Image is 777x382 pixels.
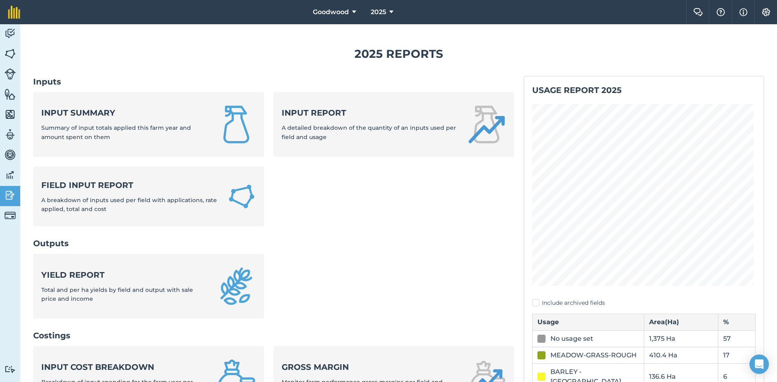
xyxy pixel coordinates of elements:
h2: Usage report 2025 [532,84,756,96]
img: svg+xml;base64,PD94bWwgdmVyc2lvbj0iMS4wIiBlbmNvZGluZz0idXRmLTgiPz4KPCEtLSBHZW5lcmF0b3I6IEFkb2JlIE... [4,210,16,221]
img: Yield report [217,267,256,306]
th: Area ( Ha ) [644,314,718,330]
img: fieldmargin Logo [8,6,20,19]
span: A breakdown of inputs used per field with applications, rate applied, total and cost [41,196,217,213]
span: Summary of input totals applied this farm year and amount spent on them [41,124,191,140]
img: A question mark icon [716,8,726,16]
div: Open Intercom Messenger [749,355,769,374]
img: svg+xml;base64,PHN2ZyB4bWxucz0iaHR0cDovL3d3dy53My5vcmcvMjAwMC9zdmciIHdpZHRoPSI1NiIgaGVpZ2h0PSI2MC... [4,108,16,120]
img: svg+xml;base64,PD94bWwgdmVyc2lvbj0iMS4wIiBlbmNvZGluZz0idXRmLTgiPz4KPCEtLSBHZW5lcmF0b3I6IEFkb2JlIE... [4,149,16,161]
span: 2025 [371,7,386,17]
a: Input reportA detailed breakdown of the quantity of an inputs used per field and usage [274,92,514,157]
img: Input report [467,105,506,144]
h1: 2025 Reports [33,45,764,63]
img: svg+xml;base64,PD94bWwgdmVyc2lvbj0iMS4wIiBlbmNvZGluZz0idXRmLTgiPz4KPCEtLSBHZW5lcmF0b3I6IEFkb2JlIE... [4,189,16,201]
img: svg+xml;base64,PD94bWwgdmVyc2lvbj0iMS4wIiBlbmNvZGluZz0idXRmLTgiPz4KPCEtLSBHZW5lcmF0b3I6IEFkb2JlIE... [4,365,16,373]
img: svg+xml;base64,PD94bWwgdmVyc2lvbj0iMS4wIiBlbmNvZGluZz0idXRmLTgiPz4KPCEtLSBHZW5lcmF0b3I6IEFkb2JlIE... [4,27,16,40]
span: A detailed breakdown of the quantity of an inputs used per field and usage [282,124,456,140]
h2: Outputs [33,238,514,249]
strong: Yield report [41,269,207,281]
td: 410.4 Ha [644,347,718,363]
th: % [718,314,756,330]
strong: Field Input Report [41,179,218,191]
img: svg+xml;base64,PHN2ZyB4bWxucz0iaHR0cDovL3d3dy53My5vcmcvMjAwMC9zdmciIHdpZHRoPSI1NiIgaGVpZ2h0PSI2MC... [4,88,16,100]
td: 1,375 Ha [644,330,718,347]
td: 17 [718,347,756,363]
img: Input summary [217,105,256,144]
img: A cog icon [761,8,771,16]
h2: Inputs [33,76,514,87]
img: Two speech bubbles overlapping with the left bubble in the forefront [693,8,703,16]
span: Goodwood [313,7,349,17]
img: svg+xml;base64,PD94bWwgdmVyc2lvbj0iMS4wIiBlbmNvZGluZz0idXRmLTgiPz4KPCEtLSBHZW5lcmF0b3I6IEFkb2JlIE... [4,68,16,80]
div: No usage set [550,334,593,344]
a: Field Input ReportA breakdown of inputs used per field with applications, rate applied, total and... [33,167,264,227]
strong: Input report [282,107,457,118]
img: svg+xml;base64,PHN2ZyB4bWxucz0iaHR0cDovL3d3dy53My5vcmcvMjAwMC9zdmciIHdpZHRoPSIxNyIgaGVpZ2h0PSIxNy... [739,7,747,17]
a: Input summarySummary of input totals applied this farm year and amount spent on them [33,92,264,157]
img: svg+xml;base64,PD94bWwgdmVyc2lvbj0iMS4wIiBlbmNvZGluZz0idXRmLTgiPz4KPCEtLSBHZW5lcmF0b3I6IEFkb2JlIE... [4,129,16,141]
strong: Gross margin [282,361,457,373]
td: 57 [718,330,756,347]
span: Total and per ha yields by field and output with sale price and income [41,286,193,302]
th: Usage [533,314,644,330]
img: svg+xml;base64,PD94bWwgdmVyc2lvbj0iMS4wIiBlbmNvZGluZz0idXRmLTgiPz4KPCEtLSBHZW5lcmF0b3I6IEFkb2JlIE... [4,169,16,181]
h2: Costings [33,330,514,341]
a: Yield reportTotal and per ha yields by field and output with sale price and income [33,254,264,319]
strong: Input summary [41,107,207,118]
div: MEADOW-GRASS-ROUGH [550,350,637,360]
img: Field Input Report [227,182,256,212]
strong: Input cost breakdown [41,361,207,373]
img: svg+xml;base64,PHN2ZyB4bWxucz0iaHR0cDovL3d3dy53My5vcmcvMjAwMC9zdmciIHdpZHRoPSI1NiIgaGVpZ2h0PSI2MC... [4,48,16,60]
label: Include archived fields [532,299,756,307]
